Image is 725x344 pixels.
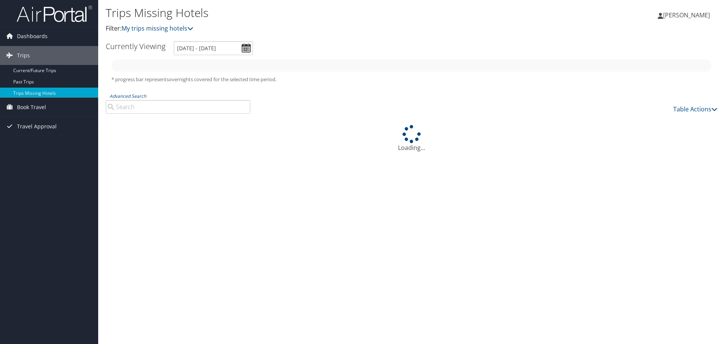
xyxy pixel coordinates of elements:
span: Travel Approval [17,117,57,136]
div: Loading... [106,125,717,152]
span: Book Travel [17,98,46,117]
a: Table Actions [673,105,717,113]
input: [DATE] - [DATE] [174,41,253,55]
a: Advanced Search [110,93,146,99]
a: [PERSON_NAME] [658,4,717,26]
h1: Trips Missing Hotels [106,5,514,21]
h5: * progress bar represents overnights covered for the selected time period. [111,76,712,83]
h3: Currently Viewing [106,41,165,51]
a: My trips missing hotels [122,24,193,32]
img: airportal-logo.png [17,5,92,23]
span: Trips [17,46,30,65]
span: Dashboards [17,27,48,46]
input: Advanced Search [106,100,250,114]
p: Filter: [106,24,514,34]
span: [PERSON_NAME] [663,11,710,19]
